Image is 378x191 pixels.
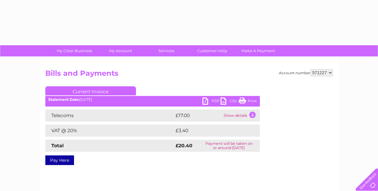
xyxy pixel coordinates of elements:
a: Make A Payment [233,45,283,56]
td: Payment will be taken on or around [DATE] [198,140,260,152]
td: £17.00 [174,110,222,122]
td: VAT @ 20% [45,125,174,137]
a: Pay Here [45,155,74,165]
a: Services [141,45,191,56]
strong: £20.40 [176,143,192,148]
a: CSV [221,97,239,106]
td: £3.40 [174,125,246,137]
h2: Bills and Payments [45,69,333,81]
a: PDF [202,97,221,106]
div: Account number [279,69,333,76]
a: Customer Help [187,45,237,56]
div: [DATE] [45,97,260,102]
td: Show details [222,110,260,122]
b: Statement Date: [48,97,79,102]
td: Telecoms [45,110,174,122]
a: Current Invoice [45,86,136,95]
a: My Account [95,45,145,56]
a: Print [239,97,257,106]
a: My Clear Business [50,45,99,56]
strong: Total [51,143,64,148]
